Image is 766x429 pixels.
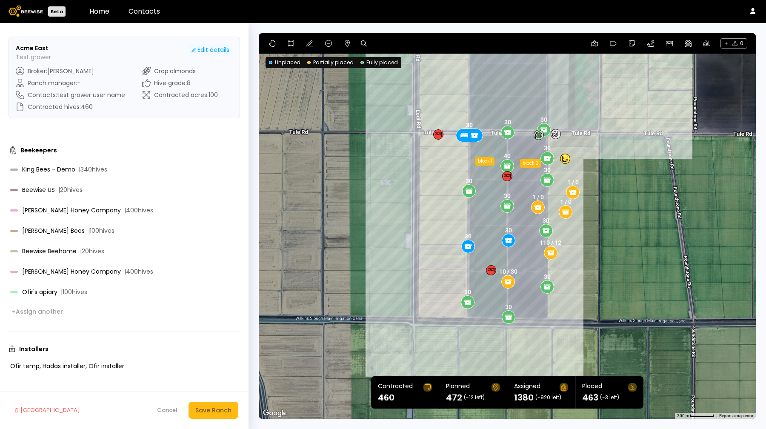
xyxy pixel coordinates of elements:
[191,46,229,54] div: Edit details
[465,233,472,240] div: 30
[124,269,153,275] span: | 400 hives
[10,187,213,193] div: Beewise US
[504,152,511,159] div: 40
[360,59,398,66] div: Fully placed
[79,166,107,172] span: | 340 hives
[88,228,114,234] span: | 100 hives
[466,122,473,129] div: 30
[446,393,462,402] h1: 472
[10,166,213,172] div: King Bees - Demo
[514,383,540,392] div: Assigned
[10,228,213,234] div: [PERSON_NAME] Bees
[544,145,551,152] div: 30
[466,177,472,184] div: 30
[719,413,753,418] a: Report a map error
[307,59,354,66] div: Partially placed
[10,269,213,275] div: [PERSON_NAME] Honey Company
[16,44,51,53] h3: Acme East
[9,285,240,299] div: Ofir's apiary|100hives
[504,192,511,199] div: 30
[378,383,413,392] div: Contracted
[261,408,289,419] a: Open this area in Google Maps (opens a new window)
[16,67,125,75] div: Broker : [PERSON_NAME]
[9,244,240,258] div: Beewise Beehome|20hives
[446,383,470,392] div: Planned
[514,393,534,402] h1: 1380
[157,406,177,415] div: Cancel
[9,203,240,217] div: [PERSON_NAME] Honey Company|400hives
[16,53,51,62] p: Test grower
[540,116,547,123] div: 30
[61,289,87,295] span: | 100 hives
[504,119,511,126] div: 30
[560,198,572,205] div: 1 / 0
[20,147,57,153] h3: Beekeepers
[505,303,512,310] div: 30
[540,239,561,246] div: 110 / 12
[520,159,541,168] div: block 2
[544,273,551,280] div: 30
[9,183,240,197] div: Beewise US|20hives
[14,406,80,415] div: [GEOGRAPHIC_DATA]
[124,207,153,213] span: | 400 hives
[269,59,300,66] div: Unplaced
[142,91,218,99] div: Contracted acres : 100
[464,395,485,400] span: (-12 left)
[10,289,213,295] div: Ofir's apiary
[567,179,579,186] div: 1 / 0
[48,6,66,17] div: Beta
[16,79,125,87] div: Ranch manager : -
[16,91,125,99] div: Contacts : test grower user name
[9,224,240,237] div: [PERSON_NAME] Bees|100hives
[544,166,551,173] div: 30
[142,67,218,75] div: Crop : almonds
[378,393,394,402] h1: 460
[142,79,218,87] div: Hive grade : 8
[505,227,512,234] div: 30
[16,103,125,111] div: Contracted hives : 460
[582,393,598,402] h1: 463
[499,268,517,275] div: 10 / 30
[9,306,66,317] button: +Assign another
[9,359,240,373] div: Ofir temp, Hadas installer, Ofir installer
[10,248,213,254] div: Beewise Beehome
[9,6,43,17] img: Beewise logo
[677,413,689,418] span: 200 m
[89,6,109,16] a: Home
[129,6,160,16] a: Contacts
[189,402,238,419] button: Save Ranch
[195,406,232,415] div: Save Ranch
[10,363,226,369] div: Ofir temp, Hadas installer, Ofir installer
[9,265,240,278] div: [PERSON_NAME] Honey Company|400hives
[464,289,471,295] div: 30
[19,346,49,352] h3: Installers
[261,408,289,419] img: Google
[9,163,240,176] div: King Bees - Demo|340hives
[532,194,544,200] div: 1 / 0
[58,187,83,193] span: | 20 hives
[80,248,104,254] span: | 20 hives
[188,44,233,56] button: Edit details
[12,308,63,315] div: + Assign another
[675,413,717,419] button: Map scale: 200 m per 54 pixels
[535,395,561,400] span: (-920 left)
[720,38,747,49] span: + 0
[475,157,494,166] div: block 1
[153,403,182,417] button: Cancel
[600,395,619,400] span: (-3 left)
[582,383,602,392] div: Placed
[10,402,84,419] button: [GEOGRAPHIC_DATA]
[10,207,213,213] div: [PERSON_NAME] Honey Company
[543,217,549,224] div: 30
